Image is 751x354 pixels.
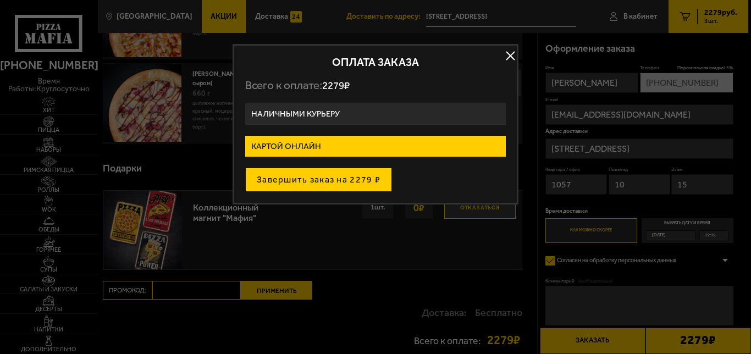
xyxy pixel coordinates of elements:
label: Картой онлайн [245,136,506,157]
span: 2279 ₽ [322,79,350,92]
p: Всего к оплате: [245,79,506,92]
h2: Оплата заказа [245,57,506,68]
label: Наличными курьеру [245,103,506,125]
button: Завершить заказ на 2279 ₽ [245,168,392,192]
